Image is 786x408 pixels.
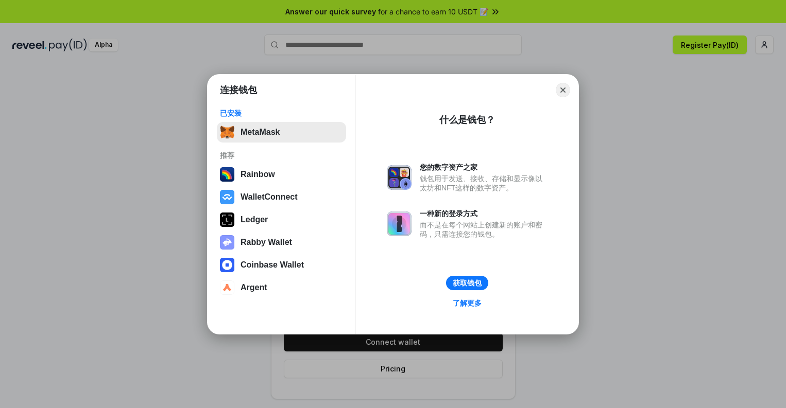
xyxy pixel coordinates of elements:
img: svg+xml,%3Csvg%20xmlns%3D%22http%3A%2F%2Fwww.w3.org%2F2000%2Fsvg%22%20fill%3D%22none%22%20viewBox... [220,235,234,250]
button: Close [556,83,570,97]
div: Coinbase Wallet [241,260,304,270]
img: svg+xml,%3Csvg%20width%3D%2228%22%20height%3D%2228%22%20viewBox%3D%220%200%2028%2028%22%20fill%3D... [220,280,234,295]
a: 了解更多 [447,296,488,310]
h1: 连接钱包 [220,84,257,96]
button: Coinbase Wallet [217,255,346,275]
div: 而不是在每个网站上创建新的账户和密码，只需连接您的钱包。 [420,220,548,239]
img: svg+xml,%3Csvg%20xmlns%3D%22http%3A%2F%2Fwww.w3.org%2F2000%2Fsvg%22%20width%3D%2228%22%20height%3... [220,212,234,227]
div: Argent [241,283,267,292]
img: svg+xml,%3Csvg%20xmlns%3D%22http%3A%2F%2Fwww.w3.org%2F2000%2Fsvg%22%20fill%3D%22none%22%20viewBox... [387,211,412,236]
img: svg+xml,%3Csvg%20fill%3D%22none%22%20height%3D%2233%22%20viewBox%3D%220%200%2035%2033%22%20width%... [220,125,234,139]
img: svg+xml,%3Csvg%20width%3D%22120%22%20height%3D%22120%22%20viewBox%3D%220%200%20120%20120%22%20fil... [220,167,234,182]
div: 已安装 [220,109,343,118]
div: Ledger [241,215,268,224]
img: svg+xml,%3Csvg%20xmlns%3D%22http%3A%2F%2Fwww.w3.org%2F2000%2Fsvg%22%20fill%3D%22none%22%20viewBox... [387,165,412,190]
div: Rabby Wallet [241,238,292,247]
div: 了解更多 [453,298,482,308]
div: Rainbow [241,170,275,179]
button: MetaMask [217,122,346,143]
div: 获取钱包 [453,278,482,288]
div: MetaMask [241,128,280,137]
button: Argent [217,277,346,298]
img: svg+xml,%3Csvg%20width%3D%2228%22%20height%3D%2228%22%20viewBox%3D%220%200%2028%2028%22%20fill%3D... [220,258,234,272]
div: WalletConnect [241,192,298,202]
button: Rainbow [217,164,346,185]
button: WalletConnect [217,187,346,207]
button: Ledger [217,209,346,230]
div: 您的数字资产之家 [420,163,548,172]
button: 获取钱包 [446,276,488,290]
button: Rabby Wallet [217,232,346,253]
div: 什么是钱包？ [439,114,495,126]
img: svg+xml,%3Csvg%20width%3D%2228%22%20height%3D%2228%22%20viewBox%3D%220%200%2028%2028%22%20fill%3D... [220,190,234,204]
div: 一种新的登录方式 [420,209,548,218]
div: 钱包用于发送、接收、存储和显示像以太坊和NFT这样的数字资产。 [420,174,548,192]
div: 推荐 [220,151,343,160]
